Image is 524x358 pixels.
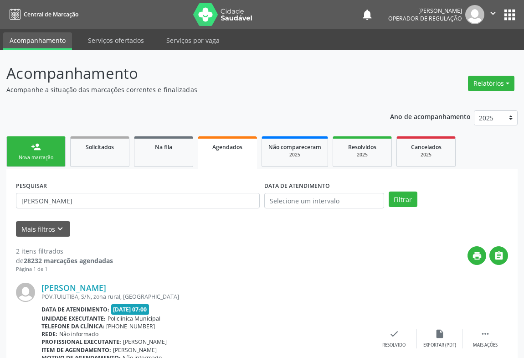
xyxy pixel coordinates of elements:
img: img [16,283,35,302]
b: Rede: [41,330,57,338]
i:  [480,329,490,339]
i: print [472,251,482,261]
div: POV.TUIUTIBA, S/N, zona rural, [GEOGRAPHIC_DATA] [41,293,371,301]
i: check [389,329,399,339]
a: Central de Marcação [6,7,78,22]
button: notifications [361,8,374,21]
div: person_add [31,142,41,152]
button: apps [502,7,518,23]
a: Serviços por vaga [160,32,226,48]
div: Página 1 de 1 [16,265,113,273]
b: Telefone da clínica: [41,322,104,330]
label: DATA DE ATENDIMENTO [264,179,330,193]
span: Agendados [212,143,242,151]
span: Não compareceram [268,143,321,151]
div: 2025 [339,151,385,158]
div: Resolvido [382,342,406,348]
button: Filtrar [389,192,417,207]
span: Policlínica Municipal [108,315,160,322]
span: [DATE] 07:00 [111,304,149,315]
a: Serviços ofertados [82,32,150,48]
b: Data de atendimento: [41,306,109,313]
span: Central de Marcação [24,10,78,18]
div: Nova marcação [13,154,59,161]
div: [PERSON_NAME] [388,7,462,15]
p: Acompanhamento [6,62,364,85]
span: Na fila [155,143,172,151]
strong: 28232 marcações agendadas [24,256,113,265]
b: Item de agendamento: [41,346,111,354]
i: keyboard_arrow_down [55,224,65,234]
div: de [16,256,113,265]
div: Exportar (PDF) [423,342,456,348]
i: insert_drive_file [435,329,445,339]
a: [PERSON_NAME] [41,283,106,293]
b: Unidade executante: [41,315,106,322]
div: Mais ações [473,342,498,348]
input: Selecione um intervalo [264,193,384,208]
span: Não informado [59,330,98,338]
div: 2 itens filtrados [16,246,113,256]
div: 2025 [403,151,449,158]
i:  [494,251,504,261]
span: [PHONE_NUMBER] [106,322,155,330]
i:  [488,8,498,18]
span: Cancelados [411,143,442,151]
input: Nome, CNS [16,193,260,208]
img: img [465,5,484,24]
button: Relatórios [468,76,514,91]
button: print [467,246,486,265]
b: Profissional executante: [41,338,121,346]
span: [PERSON_NAME] [123,338,167,346]
p: Acompanhe a situação das marcações correntes e finalizadas [6,85,364,94]
span: [PERSON_NAME] [113,346,157,354]
span: Solicitados [86,143,114,151]
a: Acompanhamento [3,32,72,50]
span: Operador de regulação [388,15,462,22]
div: 2025 [268,151,321,158]
button:  [484,5,502,24]
label: PESQUISAR [16,179,47,193]
span: Resolvidos [348,143,376,151]
p: Ano de acompanhamento [390,110,471,122]
button: Mais filtroskeyboard_arrow_down [16,221,70,237]
button:  [489,246,508,265]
